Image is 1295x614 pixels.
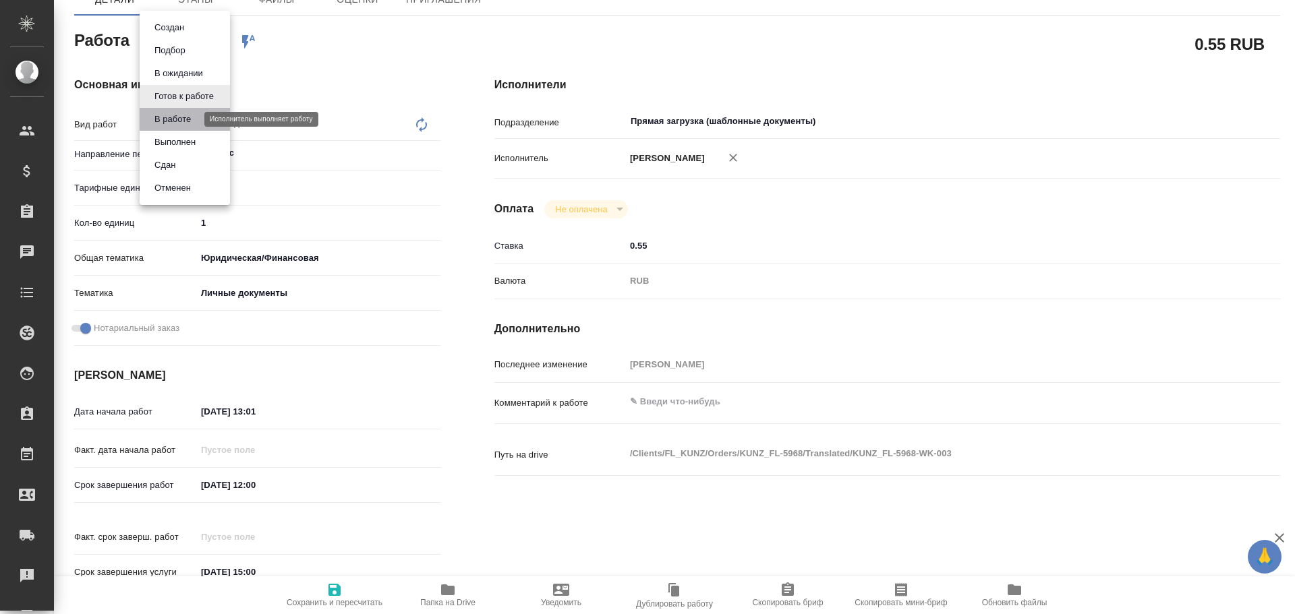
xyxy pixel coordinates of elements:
[150,181,195,195] button: Отменен
[150,66,207,81] button: В ожидании
[150,43,190,58] button: Подбор
[150,89,218,104] button: Готов к работе
[150,158,179,173] button: Сдан
[150,135,200,150] button: Выполнен
[150,112,195,127] button: В работе
[150,20,188,35] button: Создан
